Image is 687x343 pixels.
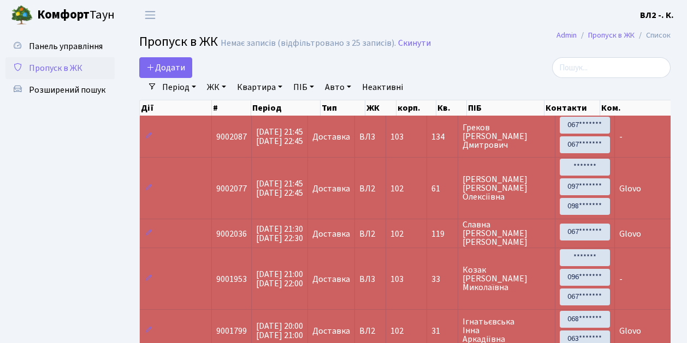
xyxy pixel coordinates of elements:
[216,183,247,195] span: 9002077
[37,6,90,23] b: Комфорт
[359,230,381,238] span: ВЛ2
[359,133,381,141] span: ВЛ3
[463,123,550,149] span: Греков [PERSON_NAME] Дмитрович
[137,6,164,24] button: Переключити навігацію
[312,275,350,284] span: Доставка
[390,131,404,143] span: 103
[463,175,550,201] span: [PERSON_NAME] [PERSON_NAME] Олексіївна
[321,78,356,97] a: Авто
[256,126,303,147] span: [DATE] 21:45 [DATE] 22:45
[540,24,687,47] nav: breadcrumb
[390,325,404,337] span: 102
[390,183,404,195] span: 102
[467,100,544,116] th: ПІБ
[216,273,247,285] span: 9001953
[5,57,115,79] a: Пропуск в ЖК
[312,184,350,193] span: Доставка
[251,100,321,116] th: Період
[216,228,247,240] span: 9002036
[431,184,453,193] span: 61
[359,184,381,193] span: ВЛ2
[365,100,396,116] th: ЖК
[640,9,674,22] a: ВЛ2 -. К.
[289,78,318,97] a: ПІБ
[321,100,365,116] th: Тип
[5,35,115,57] a: Панель управління
[619,183,641,195] span: Glovo
[556,29,577,41] a: Admin
[359,275,381,284] span: ВЛ3
[396,100,436,116] th: корп.
[37,6,115,25] span: Таун
[390,273,404,285] span: 103
[431,327,453,335] span: 31
[216,325,247,337] span: 9001799
[619,131,623,143] span: -
[619,273,623,285] span: -
[431,230,453,238] span: 119
[139,57,192,78] a: Додати
[256,268,303,290] span: [DATE] 21:00 [DATE] 22:00
[431,275,453,284] span: 33
[29,40,103,52] span: Панель управління
[463,220,550,246] span: Славна [PERSON_NAME] [PERSON_NAME]
[146,62,185,74] span: Додати
[588,29,635,41] a: Пропуск в ЖК
[139,32,218,51] span: Пропуск в ЖК
[436,100,467,116] th: Кв.
[640,9,674,21] b: ВЛ2 -. К.
[256,223,303,244] span: [DATE] 21:30 [DATE] 22:30
[619,228,641,240] span: Glovo
[390,228,404,240] span: 102
[635,29,671,41] li: Список
[312,133,350,141] span: Доставка
[312,327,350,335] span: Доставка
[158,78,200,97] a: Період
[358,78,407,97] a: Неактивні
[203,78,230,97] a: ЖК
[256,178,303,199] span: [DATE] 21:45 [DATE] 22:45
[212,100,251,116] th: #
[11,4,33,26] img: logo.png
[140,100,212,116] th: Дії
[359,327,381,335] span: ВЛ2
[312,230,350,238] span: Доставка
[233,78,287,97] a: Квартира
[221,38,396,49] div: Немає записів (відфільтровано з 25 записів).
[463,266,550,292] span: Козак [PERSON_NAME] Миколаївна
[5,79,115,101] a: Розширений пошук
[29,62,82,74] span: Пропуск в ЖК
[256,320,303,341] span: [DATE] 20:00 [DATE] 21:00
[216,131,247,143] span: 9002087
[619,325,641,337] span: Glovo
[552,57,671,78] input: Пошук...
[544,100,600,116] th: Контакти
[398,38,431,49] a: Скинути
[431,133,453,141] span: 134
[29,84,105,96] span: Розширений пошук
